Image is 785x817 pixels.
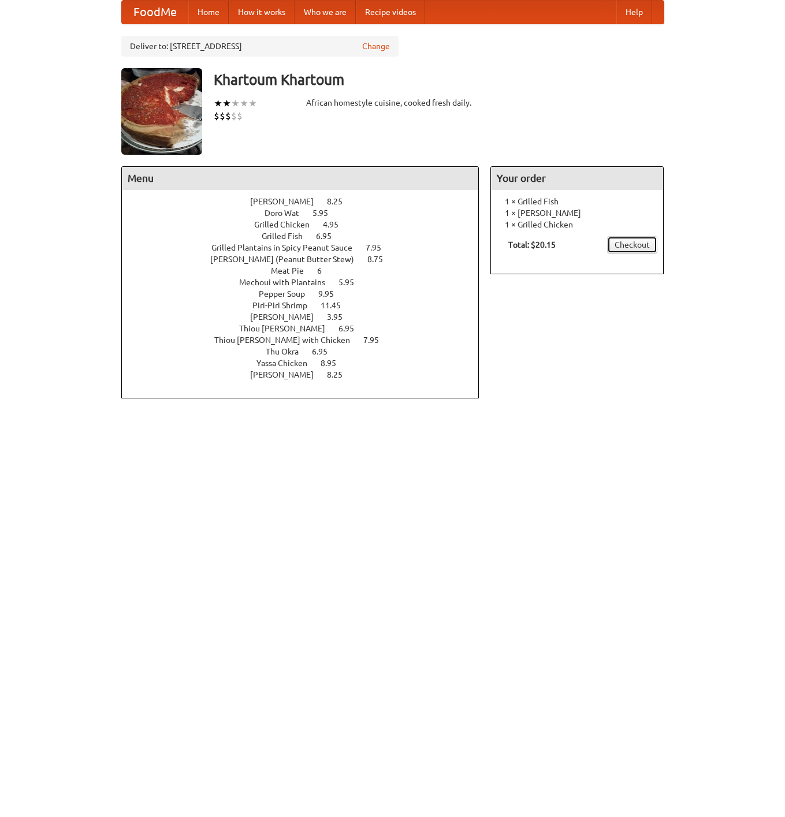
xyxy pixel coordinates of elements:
[362,40,390,52] a: Change
[250,312,325,322] span: [PERSON_NAME]
[497,207,657,219] li: 1 × [PERSON_NAME]
[321,359,348,368] span: 8.95
[122,167,479,190] h4: Menu
[259,289,355,299] a: Pepper Soup 9.95
[252,301,319,310] span: Piri-Piri Shrimp
[327,197,354,206] span: 8.25
[497,219,657,230] li: 1 × Grilled Chicken
[222,97,231,110] li: ★
[252,301,362,310] a: Piri-Piri Shrimp 11.45
[254,220,321,229] span: Grilled Chicken
[321,301,352,310] span: 11.45
[250,197,325,206] span: [PERSON_NAME]
[210,255,366,264] span: [PERSON_NAME] (Peanut Butter Stew)
[188,1,229,24] a: Home
[225,110,231,122] li: $
[121,36,399,57] div: Deliver to: [STREET_ADDRESS]
[318,289,345,299] span: 9.95
[214,97,222,110] li: ★
[323,220,350,229] span: 4.95
[317,266,333,275] span: 6
[122,1,188,24] a: FoodMe
[211,243,364,252] span: Grilled Plantains in Spicy Peanut Sauce
[262,232,314,241] span: Grilled Fish
[229,1,295,24] a: How it works
[295,1,356,24] a: Who we are
[248,97,257,110] li: ★
[214,335,400,345] a: Thiou [PERSON_NAME] with Chicken 7.95
[271,266,315,275] span: Meat Pie
[239,278,337,287] span: Mechoui with Plantains
[250,370,325,379] span: [PERSON_NAME]
[214,110,219,122] li: $
[616,1,652,24] a: Help
[312,347,339,356] span: 6.95
[363,335,390,345] span: 7.95
[256,359,358,368] a: Yassa Chicken 8.95
[338,324,366,333] span: 6.95
[607,236,657,253] a: Checkout
[508,240,556,249] b: Total: $20.15
[306,97,479,109] div: African homestyle cuisine, cooked fresh daily.
[250,197,364,206] a: [PERSON_NAME] 8.25
[219,110,225,122] li: $
[259,289,317,299] span: Pepper Soup
[316,232,343,241] span: 6.95
[214,335,362,345] span: Thiou [PERSON_NAME] with Chicken
[491,167,663,190] h4: Your order
[239,278,375,287] a: Mechoui with Plantains 5.95
[265,208,311,218] span: Doro Wat
[271,266,343,275] a: Meat Pie 6
[231,97,240,110] li: ★
[366,243,393,252] span: 7.95
[266,347,349,356] a: Thu Okra 6.95
[497,196,657,207] li: 1 × Grilled Fish
[256,359,319,368] span: Yassa Chicken
[327,312,354,322] span: 3.95
[210,255,404,264] a: [PERSON_NAME] (Peanut Butter Stew) 8.75
[239,324,337,333] span: Thiou [PERSON_NAME]
[262,232,353,241] a: Grilled Fish 6.95
[266,347,310,356] span: Thu Okra
[237,110,243,122] li: $
[338,278,366,287] span: 5.95
[327,370,354,379] span: 8.25
[367,255,395,264] span: 8.75
[250,312,364,322] a: [PERSON_NAME] 3.95
[265,208,349,218] a: Doro Wat 5.95
[231,110,237,122] li: $
[254,220,360,229] a: Grilled Chicken 4.95
[312,208,340,218] span: 5.95
[240,97,248,110] li: ★
[214,68,664,91] h3: Khartoum Khartoum
[250,370,364,379] a: [PERSON_NAME] 8.25
[239,324,375,333] a: Thiou [PERSON_NAME] 6.95
[211,243,403,252] a: Grilled Plantains in Spicy Peanut Sauce 7.95
[356,1,425,24] a: Recipe videos
[121,68,202,155] img: angular.jpg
